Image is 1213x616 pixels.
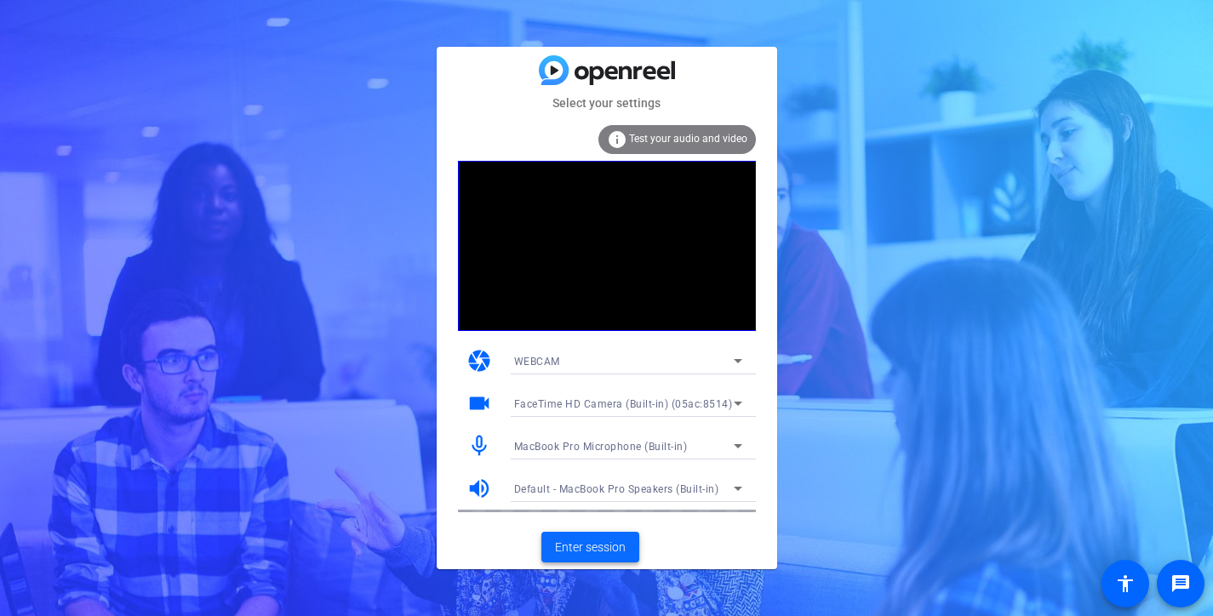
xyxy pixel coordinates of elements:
span: Default - MacBook Pro Speakers (Built-in) [514,483,719,495]
mat-icon: volume_up [466,476,492,501]
button: Enter session [541,532,639,562]
mat-card-subtitle: Select your settings [437,94,777,112]
span: Test your audio and video [629,133,747,145]
span: WEBCAM [514,356,560,368]
span: MacBook Pro Microphone (Built-in) [514,441,688,453]
mat-icon: info [607,129,627,150]
mat-icon: accessibility [1115,573,1136,594]
span: Enter session [555,539,626,556]
img: blue-gradient.svg [539,55,675,85]
mat-icon: videocam [466,391,492,416]
mat-icon: mic_none [466,433,492,459]
mat-icon: message [1170,573,1191,594]
span: FaceTime HD Camera (Built-in) (05ac:8514) [514,398,733,410]
mat-icon: camera [466,348,492,374]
